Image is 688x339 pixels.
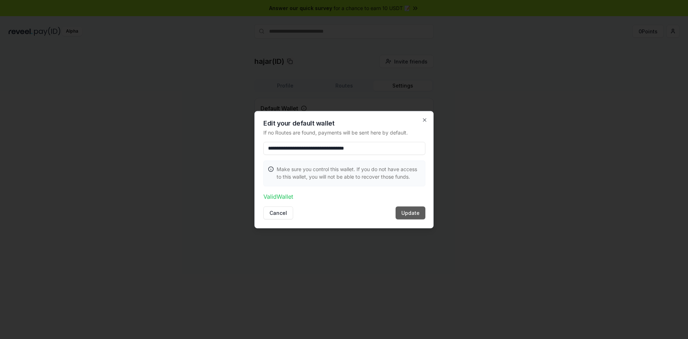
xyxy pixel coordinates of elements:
p: Make sure you control this wallet. If you do not have access to this wallet, you will not be able... [277,165,421,180]
p: If no Routes are found, payments will be sent here by default. [263,128,425,136]
p: Valid Wallet [263,192,425,201]
button: Cancel [263,206,293,219]
h2: Edit your default wallet [263,120,425,126]
button: Update [396,206,425,219]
